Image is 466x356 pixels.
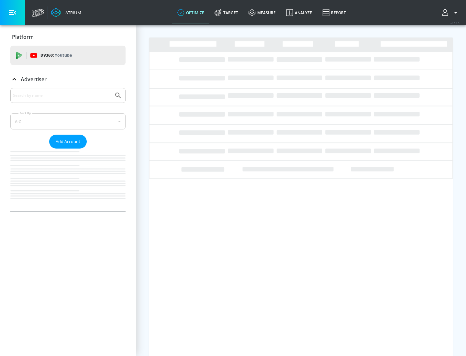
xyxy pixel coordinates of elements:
input: Search by name [13,91,111,100]
button: Add Account [49,135,87,149]
div: Advertiser [10,88,126,211]
span: Add Account [56,138,80,145]
span: v 4.24.0 [450,21,460,25]
a: Atrium [51,8,81,17]
a: optimize [172,1,209,24]
p: Platform [12,33,34,40]
p: DV360: [40,52,72,59]
p: Youtube [55,52,72,59]
p: Advertiser [21,76,47,83]
a: Target [209,1,243,24]
div: Advertiser [10,70,126,88]
div: A-Z [10,113,126,129]
div: Atrium [63,10,81,16]
label: Sort By [18,111,32,115]
a: Report [317,1,351,24]
a: measure [243,1,281,24]
a: Analyze [281,1,317,24]
div: DV360: Youtube [10,46,126,65]
nav: list of Advertiser [10,149,126,211]
div: Platform [10,28,126,46]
